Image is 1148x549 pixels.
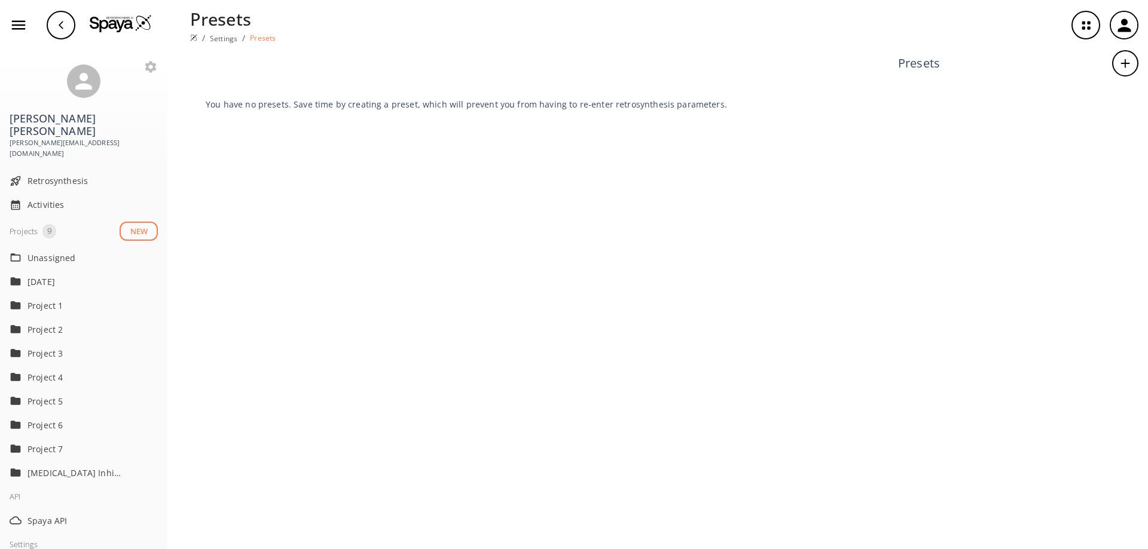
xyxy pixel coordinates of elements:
[28,443,123,455] p: Project 7
[210,33,237,44] a: Settings
[5,508,163,532] div: Spaya API
[250,33,276,43] p: Presets
[28,514,158,527] span: Spaya API
[28,371,123,384] p: Project 4
[242,32,245,44] li: /
[28,252,158,264] span: Unassigned
[28,323,123,336] p: Project 2
[5,269,163,293] div: [DATE]
[28,347,123,360] p: Project 3
[5,341,163,365] div: Project 3
[120,222,158,241] button: NEW
[5,437,163,461] div: Project 7
[5,389,163,413] div: Project 5
[10,224,38,238] div: Projects
[5,169,163,193] div: Retrosynthesis
[5,413,163,437] div: Project 6
[190,6,276,32] p: Presets
[42,225,56,237] span: 9
[10,112,158,137] h3: [PERSON_NAME] [PERSON_NAME]
[90,14,152,32] img: Logo Spaya
[28,419,123,431] p: Project 6
[5,193,163,217] div: Activities
[5,317,163,341] div: Project 2
[5,365,163,389] div: Project 4
[5,293,163,317] div: Project 1
[28,299,123,312] p: Project 1
[202,32,205,44] li: /
[190,34,197,41] img: Spaya logo
[28,467,123,479] p: [MEDICAL_DATA] Inhibitors
[28,395,123,407] p: Project 5
[28,174,158,187] span: Retrosynthesis
[898,56,940,70] h2: Presets
[28,275,123,288] p: [DATE]
[206,98,869,111] p: You have no presets. Save time by creating a preset, which will prevent you from having to re-ent...
[10,137,158,160] span: [PERSON_NAME][EMAIL_ADDRESS][DOMAIN_NAME]
[5,461,163,484] div: [MEDICAL_DATA] Inhibitors
[28,198,158,211] span: Activities
[5,246,163,269] div: Unassigned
